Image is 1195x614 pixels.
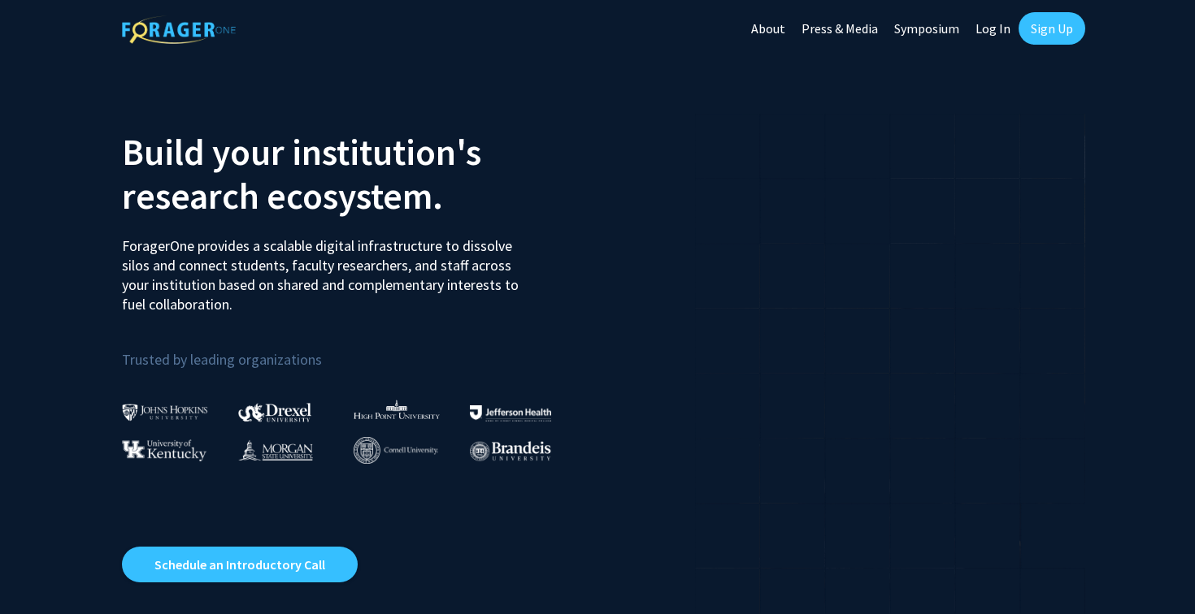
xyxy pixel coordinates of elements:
[122,15,236,44] img: ForagerOne Logo
[470,441,551,461] img: Brandeis University
[1019,12,1085,45] a: Sign Up
[122,547,358,582] a: Opens in a new tab
[354,400,440,419] img: High Point University
[354,437,438,464] img: Cornell University
[122,327,585,372] p: Trusted by leading organizations
[238,403,311,422] img: Drexel University
[470,405,551,421] img: Thomas Jefferson University
[122,130,585,218] h2: Build your institution's research ecosystem.
[122,224,530,314] p: ForagerOne provides a scalable digital infrastructure to dissolve silos and connect students, fac...
[122,439,206,461] img: University of Kentucky
[238,439,313,460] img: Morgan State University
[122,404,208,421] img: Johns Hopkins University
